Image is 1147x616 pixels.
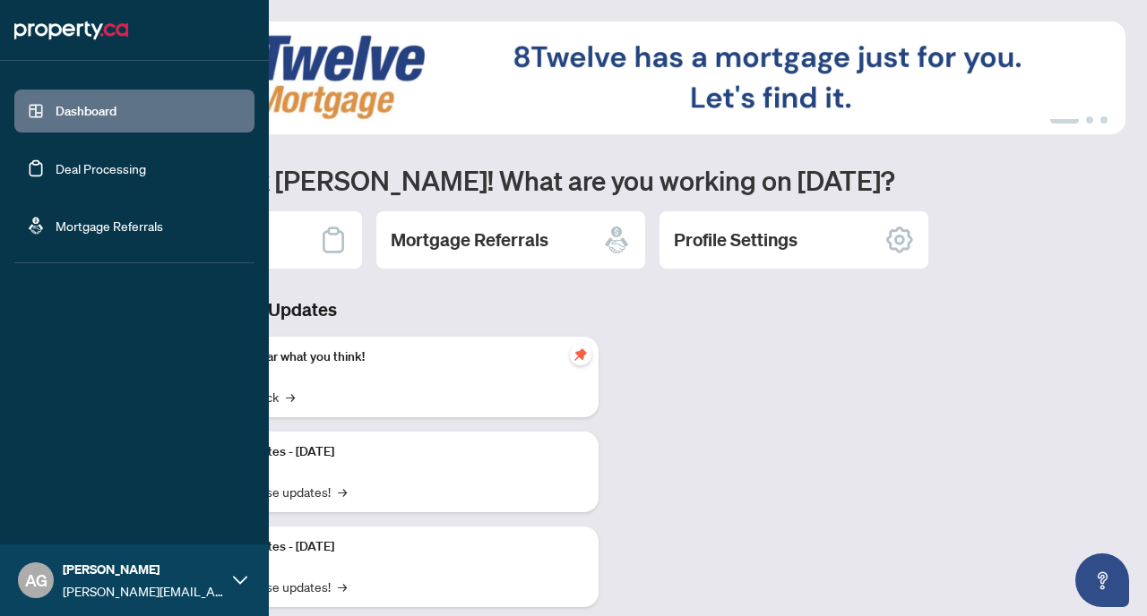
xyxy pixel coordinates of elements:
[674,227,798,252] h2: Profile Settings
[14,16,128,45] img: logo
[93,297,599,322] h3: Brokerage & Industry Updates
[56,103,116,119] a: Dashboard
[570,344,591,365] span: pushpin
[338,482,347,501] span: →
[338,577,347,596] span: →
[25,568,47,593] span: AG
[93,163,1125,197] h1: Welcome back [PERSON_NAME]! What are you working on [DATE]?
[188,347,584,367] p: We want to hear what you think!
[1050,116,1079,124] button: 1
[56,160,146,176] a: Deal Processing
[93,21,1125,134] img: Slide 0
[1086,116,1093,124] button: 2
[63,581,224,601] span: [PERSON_NAME][EMAIL_ADDRESS][DOMAIN_NAME]
[286,387,295,406] span: →
[56,218,163,234] a: Mortgage Referrals
[188,442,584,462] p: Platform Updates - [DATE]
[1075,553,1129,607] button: Open asap
[1100,116,1108,124] button: 3
[391,227,548,252] h2: Mortgage Referrals
[188,537,584,557] p: Platform Updates - [DATE]
[63,560,224,579] span: [PERSON_NAME]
